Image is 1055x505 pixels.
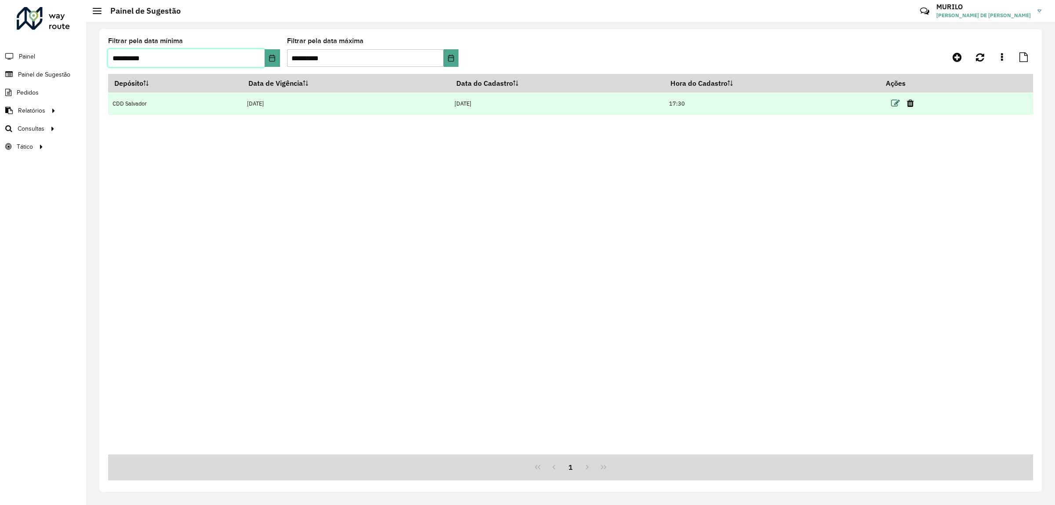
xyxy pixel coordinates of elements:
[936,3,1031,11] h3: MURILO
[265,49,280,67] button: Choose Date
[664,74,880,92] th: Hora do Cadastro
[108,36,183,46] label: Filtrar pela data mínima
[18,124,44,133] span: Consultas
[450,92,664,115] td: [DATE]
[664,92,880,115] td: 17:30
[450,74,664,92] th: Data do Cadastro
[907,97,914,109] a: Excluir
[242,92,450,115] td: [DATE]
[17,88,39,97] span: Pedidos
[19,52,35,61] span: Painel
[17,142,33,151] span: Tático
[108,74,242,92] th: Depósito
[444,49,458,67] button: Choose Date
[880,74,932,92] th: Ações
[242,74,450,92] th: Data de Vigência
[936,11,1031,19] span: [PERSON_NAME] DE [PERSON_NAME]
[915,2,934,21] a: Contato Rápido
[18,106,45,115] span: Relatórios
[287,36,364,46] label: Filtrar pela data máxima
[562,459,579,476] button: 1
[891,97,900,109] a: Editar
[102,6,181,16] h2: Painel de Sugestão
[18,70,70,79] span: Painel de Sugestão
[108,92,242,115] td: CDD Salvador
